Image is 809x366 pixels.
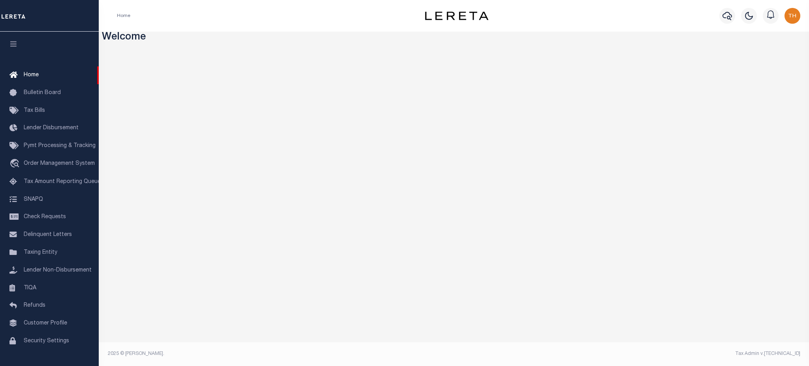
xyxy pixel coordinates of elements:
[24,108,45,113] span: Tax Bills
[24,285,36,291] span: TIQA
[24,250,57,255] span: Taxing Entity
[24,179,101,185] span: Tax Amount Reporting Queue
[24,338,69,344] span: Security Settings
[24,214,66,220] span: Check Requests
[24,268,92,273] span: Lender Non-Disbursement
[9,159,22,169] i: travel_explore
[102,32,806,44] h3: Welcome
[24,321,67,326] span: Customer Profile
[24,303,45,308] span: Refunds
[24,125,79,131] span: Lender Disbursement
[24,161,95,166] span: Order Management System
[24,90,61,96] span: Bulletin Board
[117,12,130,19] li: Home
[102,350,454,357] div: 2025 © [PERSON_NAME].
[24,143,96,149] span: Pymt Processing & Tracking
[425,11,488,20] img: logo-dark.svg
[24,72,39,78] span: Home
[785,8,800,24] img: svg+xml;base64,PHN2ZyB4bWxucz0iaHR0cDovL3d3dy53My5vcmcvMjAwMC9zdmciIHBvaW50ZXItZXZlbnRzPSJub25lIi...
[460,350,800,357] div: Tax Admin v.[TECHNICAL_ID]
[24,196,43,202] span: SNAPQ
[24,232,72,238] span: Delinquent Letters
